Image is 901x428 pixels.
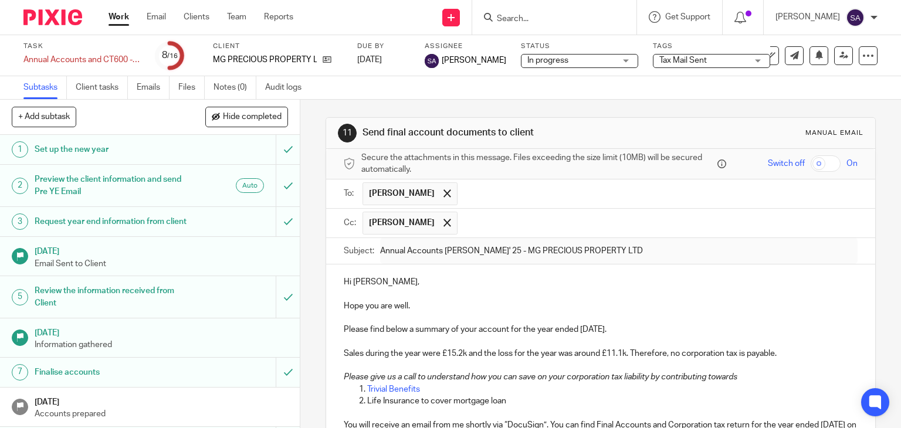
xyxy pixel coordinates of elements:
label: Due by [357,42,410,51]
a: Subtasks [23,76,67,99]
span: Tax Mail Sent [659,56,707,64]
label: Subject: [344,245,374,257]
span: In progress [527,56,568,64]
h1: Review the information received from Client [35,282,188,312]
span: Hide completed [223,113,282,122]
label: Task [23,42,141,51]
span: [PERSON_NAME] [369,188,435,199]
p: Accounts prepared [35,408,288,420]
p: Please find below a summary of your account for the year ended [DATE]. [344,324,858,335]
a: Client tasks [76,76,128,99]
div: Auto [236,178,264,193]
div: 5 [12,289,28,305]
small: /16 [167,53,178,59]
button: Hide completed [205,107,288,127]
span: Get Support [665,13,710,21]
p: Life Insurance to cover mortgage loan [367,395,858,407]
h1: Set up the new year [35,141,188,158]
label: Tags [653,42,770,51]
a: Clients [184,11,209,23]
div: Annual Accounts and CT600 - (SPV) [23,54,141,66]
a: Reports [264,11,293,23]
img: svg%3E [846,8,865,27]
div: 3 [12,213,28,230]
input: Search [496,14,601,25]
h1: [DATE] [35,324,288,339]
h1: Request year end information from client [35,213,188,230]
label: Cc: [344,217,357,229]
span: [DATE] [357,56,382,64]
p: Sales during the year were £15.2k and the loss for the year was around £11.1k. Therefore, no corp... [344,348,858,359]
a: Notes (0) [214,76,256,99]
p: Hope you are well. [344,300,858,312]
p: [PERSON_NAME] [775,11,840,23]
div: 1 [12,141,28,158]
a: Files [178,76,205,99]
p: Email Sent to Client [35,258,288,270]
span: [PERSON_NAME] [369,217,435,229]
a: Trivial Benefits [367,385,420,393]
div: 11 [338,124,357,142]
span: On [846,158,858,169]
span: Secure the attachments in this message. Files exceeding the size limit (10MB) will be secured aut... [361,152,715,176]
img: Pixie [23,9,82,25]
span: Switch off [768,158,805,169]
div: 2 [12,178,28,194]
h1: [DATE] [35,243,288,257]
img: svg%3E [425,54,439,68]
div: 7 [12,364,28,381]
span: [PERSON_NAME] [442,55,506,66]
label: Assignee [425,42,506,51]
a: Email [147,11,166,23]
a: Work [109,11,129,23]
p: MG PRECIOUS PROPERTY LTD [213,54,317,66]
a: Audit logs [265,76,310,99]
em: Please give us a call to understand how you can save on your corporation tax liability by contrib... [344,373,737,381]
a: Team [227,11,246,23]
label: Client [213,42,343,51]
h1: [DATE] [35,393,288,408]
label: Status [521,42,638,51]
div: Manual email [805,128,863,138]
a: Emails [137,76,170,99]
label: To: [344,188,357,199]
p: Hi [PERSON_NAME], [344,276,858,288]
h1: Send final account documents to client [363,127,625,139]
button: + Add subtask [12,107,76,127]
div: 8 [162,49,178,62]
p: Information gathered [35,339,288,351]
h1: Preview the client information and send Pre YE Email [35,171,188,201]
h1: Finalise accounts [35,364,188,381]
